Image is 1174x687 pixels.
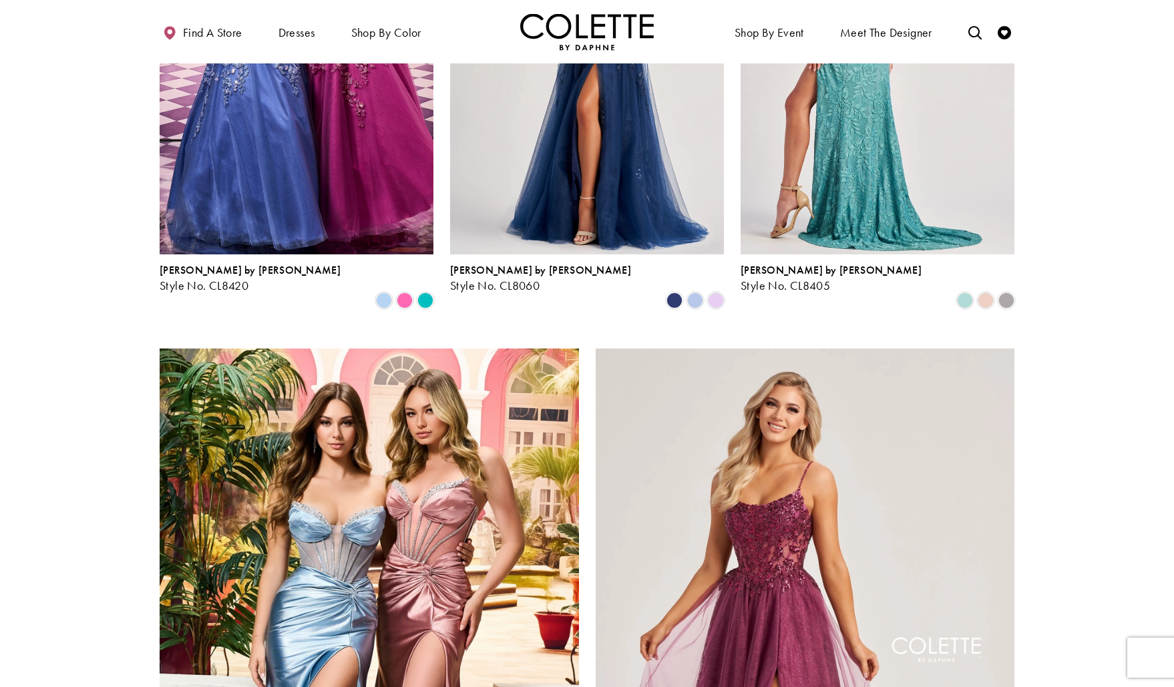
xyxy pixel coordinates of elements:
[450,263,631,277] span: [PERSON_NAME] by [PERSON_NAME]
[840,26,932,39] span: Meet the designer
[450,278,540,293] span: Style No. CL8060
[520,13,654,50] a: Visit Home Page
[183,26,242,39] span: Find a store
[348,13,425,50] span: Shop by color
[957,292,973,308] i: Sea Glass
[731,13,807,50] span: Shop By Event
[160,263,341,277] span: [PERSON_NAME] by [PERSON_NAME]
[994,13,1014,50] a: Check Wishlist
[275,13,319,50] span: Dresses
[741,263,922,277] span: [PERSON_NAME] by [PERSON_NAME]
[351,26,421,39] span: Shop by color
[160,278,248,293] span: Style No. CL8420
[998,292,1014,308] i: Smoke
[450,264,631,292] div: Colette by Daphne Style No. CL8060
[278,26,315,39] span: Dresses
[666,292,682,308] i: Navy Blue
[520,13,654,50] img: Colette by Daphne
[978,292,994,308] i: Rose
[735,26,804,39] span: Shop By Event
[837,13,936,50] a: Meet the designer
[741,264,922,292] div: Colette by Daphne Style No. CL8405
[965,13,985,50] a: Toggle search
[708,292,724,308] i: Lilac
[741,278,830,293] span: Style No. CL8405
[376,292,392,308] i: Periwinkle
[397,292,413,308] i: Pink
[417,292,433,308] i: Jade
[160,13,245,50] a: Find a store
[160,264,341,292] div: Colette by Daphne Style No. CL8420
[687,292,703,308] i: Bluebell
